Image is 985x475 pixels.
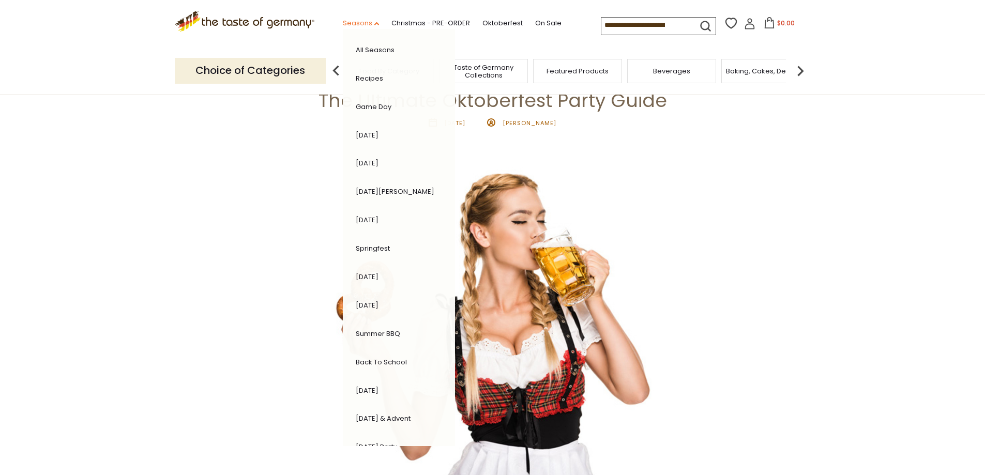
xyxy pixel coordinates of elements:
[356,73,383,83] a: Recipes
[777,19,795,27] span: $0.00
[356,243,390,253] a: Springfest
[175,58,326,83] p: Choice of Categories
[356,130,378,140] a: [DATE]
[356,187,434,196] a: [DATE][PERSON_NAME]
[482,18,523,29] a: Oktoberfest
[653,67,690,75] a: Beverages
[356,329,400,339] a: Summer BBQ
[726,67,806,75] a: Baking, Cakes, Desserts
[442,64,525,79] a: Taste of Germany Collections
[356,272,378,282] a: [DATE]
[343,18,379,29] a: Seasons
[356,158,378,168] a: [DATE]
[547,67,609,75] a: Featured Products
[356,45,395,55] a: All Seasons
[32,89,953,112] h1: The Ultimate Oktoberfest Party Guide
[391,18,470,29] a: Christmas - PRE-ORDER
[356,442,397,452] a: [DATE] Party
[356,300,378,310] a: [DATE]
[535,18,562,29] a: On Sale
[356,357,407,367] a: Back to School
[790,60,811,81] img: next arrow
[356,386,378,395] a: [DATE]
[326,60,346,81] img: previous arrow
[356,413,411,423] a: [DATE] & Advent
[356,102,391,112] a: Game Day
[757,17,801,33] button: $0.00
[356,215,378,225] a: [DATE]
[503,119,556,127] span: [PERSON_NAME]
